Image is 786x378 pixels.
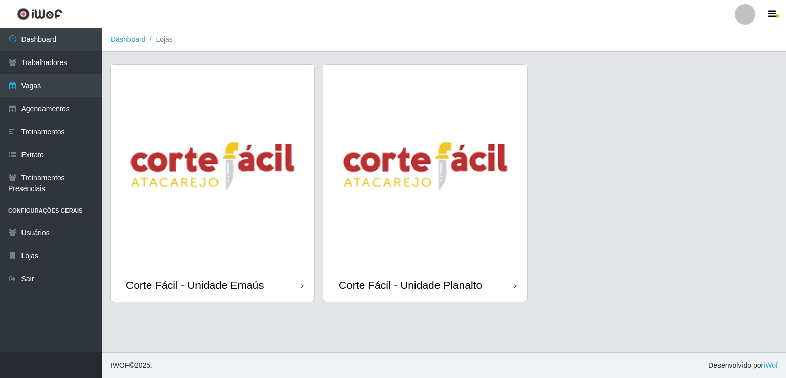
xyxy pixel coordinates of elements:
img: CoreUI Logo [17,8,62,20]
nav: breadcrumb [102,28,786,52]
a: Corte Fácil - Unidade Planalto [323,65,527,302]
div: Corte Fácil - Unidade Emaús [126,279,264,291]
span: IWOF [111,361,129,369]
span: © 2025 . [111,360,152,371]
a: iWof [763,361,778,369]
img: cardImg [111,65,314,268]
span: Desenvolvido por [708,360,778,371]
div: Corte Fácil - Unidade Planalto [339,279,482,291]
li: Lojas [146,34,173,45]
img: cardImg [323,65,527,268]
a: Corte Fácil - Unidade Emaús [111,65,314,302]
a: Dashboard [111,35,146,44]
